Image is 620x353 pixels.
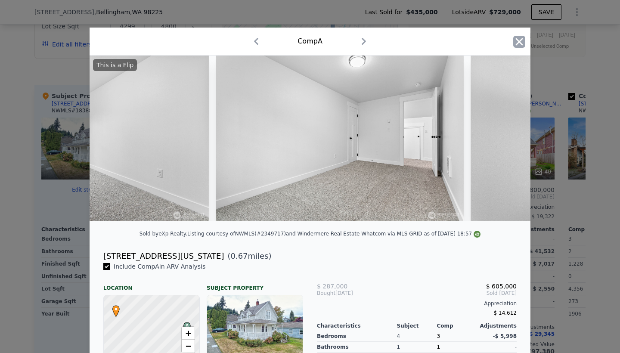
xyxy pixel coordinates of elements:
[103,250,224,262] div: [STREET_ADDRESS][US_STATE]
[317,342,397,353] div: Bathrooms
[186,328,191,338] span: +
[103,278,200,291] div: Location
[182,327,195,340] a: Zoom in
[187,231,480,237] div: Listing courtesy of NWMLS (#2349717) and Windermere Real Estate Whatcom via MLS GRID as of [DATE]...
[494,310,517,316] span: $ 14,612
[110,263,209,270] span: Include Comp A in ARV Analysis
[186,341,191,351] span: −
[397,331,437,342] div: 4
[207,278,303,291] div: Subject Property
[224,250,271,262] span: ( miles)
[93,59,137,71] div: This is a Flip
[317,300,517,307] div: Appreciation
[317,331,397,342] div: Bedrooms
[317,283,347,290] span: $ 287,000
[437,342,477,353] div: 1
[181,322,186,327] div: A
[230,251,248,260] span: 0.67
[397,322,437,329] div: Subject
[477,342,517,353] div: -
[437,333,440,339] span: 3
[474,231,480,238] img: NWMLS Logo
[181,322,193,330] span: A
[110,303,122,316] span: •
[384,290,517,297] span: Sold [DATE]
[317,322,397,329] div: Characteristics
[182,340,195,353] a: Zoom out
[216,56,464,221] img: Property Img
[317,290,384,297] div: [DATE]
[397,342,437,353] div: 1
[139,231,187,237] div: Sold by eXp Realty .
[486,283,517,290] span: $ 605,000
[493,333,517,339] span: -$ 5,998
[317,290,335,297] span: Bought
[477,322,517,329] div: Adjustments
[110,305,115,310] div: •
[298,36,322,46] div: Comp A
[437,322,477,329] div: Comp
